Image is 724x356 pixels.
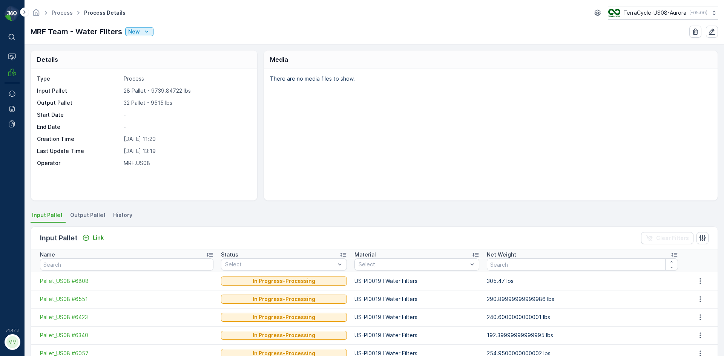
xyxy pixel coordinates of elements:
p: New [128,28,140,35]
td: US-PI0019 I Water Filters [351,308,483,326]
p: Input Pallet [37,87,121,95]
p: [DATE] 11:20 [124,135,249,143]
p: Net Weight [487,251,516,258]
input: Search [487,258,678,270]
span: History [113,211,132,219]
td: US-PI0019 I Water Filters [351,326,483,344]
button: In Progress-Processing [221,295,347,304]
p: TerraCycle-US08-Aurora [623,9,686,17]
span: Output Pallet [70,211,106,219]
button: TerraCycle-US08-Aurora(-05:00) [608,6,718,20]
p: Start Date [37,111,121,119]
a: Process [52,9,73,16]
p: In Progress-Processing [253,313,315,321]
p: Last Update Time [37,147,121,155]
p: End Date [37,123,121,131]
p: In Progress-Processing [253,277,315,285]
a: Pallet_US08 #6551 [40,295,213,303]
img: image_ci7OI47.png [608,9,620,17]
p: - [124,111,249,119]
p: Clear Filters [656,234,689,242]
button: MM [5,334,20,350]
p: There are no media files to show. [270,75,710,83]
a: Pallet_US08 #6808 [40,277,213,285]
p: Input Pallet [40,233,78,243]
td: 192.39999999999995 lbs [483,326,682,344]
a: Pallet_US08 #6423 [40,313,213,321]
p: Name [40,251,55,258]
p: Link [93,234,104,241]
span: Input Pallet [32,211,63,219]
button: In Progress-Processing [221,277,347,286]
p: Select [359,261,468,268]
button: New [125,27,153,36]
p: ⌘B [17,34,25,40]
p: Output Pallet [37,99,121,107]
p: [DATE] 13:19 [124,147,249,155]
p: 28 Pallet - 9739.84722 lbs [124,87,249,95]
button: Clear Filters [641,232,693,244]
td: US-PI0019 I Water Filters [351,272,483,290]
p: 32 Pallet - 9515 lbs [124,99,249,107]
td: 305.47 lbs [483,272,682,290]
p: - [124,123,249,131]
p: In Progress-Processing [253,295,315,303]
p: Media [270,55,288,64]
p: Select [225,261,335,268]
input: Search [40,258,213,270]
img: logo [5,6,20,21]
p: ( -05:00 ) [689,10,707,16]
p: MRF.US08 [23,338,50,346]
button: In Progress-Processing [221,313,347,322]
button: Link [79,233,107,242]
td: US-PI0019 I Water Filters [351,290,483,308]
td: 290.89999999999986 lbs [483,290,682,308]
span: Process Details [83,9,127,17]
p: MRF.US08 [124,159,249,167]
a: Homepage [32,11,40,18]
p: Details [37,55,58,64]
div: MM [6,336,18,348]
p: Creation Time [37,135,121,143]
p: Material [354,251,376,258]
p: In Progress-Processing [253,332,315,339]
p: Process [124,75,249,83]
span: v 1.47.3 [5,328,20,333]
p: Type [37,75,121,83]
button: In Progress-Processing [221,331,347,340]
p: Operator [37,159,121,167]
a: Pallet_US08 #6340 [40,332,213,339]
td: 240.6000000000001 lbs [483,308,682,326]
p: Status [221,251,238,258]
p: MRF Team - Water Filters [31,26,122,37]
